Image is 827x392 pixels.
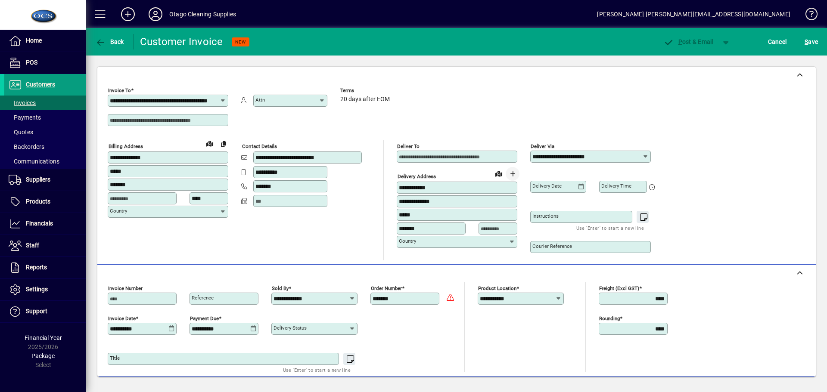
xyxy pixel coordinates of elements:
span: Invoices [9,99,36,106]
a: Products [4,191,86,213]
mat-label: Country [110,208,127,214]
a: Support [4,301,86,322]
mat-label: Freight (excl GST) [599,285,639,291]
span: Products [26,198,50,205]
a: Suppliers [4,169,86,191]
span: Backorders [9,143,44,150]
button: Save [802,34,820,49]
mat-label: Product location [478,285,516,291]
span: Financial Year [25,334,62,341]
div: Customer Invoice [140,35,223,49]
span: Communications [9,158,59,165]
mat-hint: Use 'Enter' to start a new line [283,365,351,375]
mat-hint: Use 'Enter' to start a new line [576,223,644,233]
span: Reports [26,264,47,271]
a: Staff [4,235,86,256]
span: NEW [235,39,246,45]
span: 20 days after EOM [340,96,390,103]
mat-label: Delivery time [601,183,631,189]
mat-label: Title [110,355,120,361]
mat-label: Country [399,238,416,244]
span: P [678,38,682,45]
span: Staff [26,242,39,249]
button: Cancel [766,34,789,49]
mat-label: Courier Reference [532,243,572,249]
a: Knowledge Base [799,2,816,30]
span: Settings [26,286,48,293]
mat-label: Delivery date [532,183,562,189]
mat-label: Rounding [599,315,620,321]
span: Financials [26,220,53,227]
a: Financials [4,213,86,235]
app-page-header-button: Back [86,34,134,49]
span: Customers [26,81,55,88]
a: Payments [4,110,86,125]
span: Terms [340,88,392,93]
mat-label: Delivery status [274,325,307,331]
span: Package [31,352,55,359]
a: Settings [4,279,86,300]
a: Invoices [4,96,86,110]
button: Add [114,6,142,22]
a: Communications [4,154,86,169]
span: S [805,38,808,45]
span: ave [805,35,818,49]
span: Suppliers [26,176,50,183]
span: POS [26,59,37,66]
mat-label: Deliver via [531,143,554,149]
mat-label: Order number [371,285,402,291]
mat-label: Payment due [190,315,219,321]
mat-label: Invoice date [108,315,136,321]
span: Payments [9,114,41,121]
span: Home [26,37,42,44]
mat-label: Deliver To [397,143,420,149]
button: Choose address [506,167,519,181]
span: ost & Email [663,38,713,45]
a: View on map [492,167,506,180]
button: Back [93,34,126,49]
a: Backorders [4,139,86,154]
a: Reports [4,257,86,278]
span: Quotes [9,129,33,136]
a: View on map [203,136,217,150]
a: POS [4,52,86,74]
div: Otago Cleaning Supplies [169,7,236,21]
a: Home [4,30,86,52]
mat-label: Reference [192,295,214,301]
a: Quotes [4,125,86,139]
button: Copy to Delivery address [217,137,230,151]
button: Profile [142,6,169,22]
mat-label: Instructions [532,213,559,219]
span: Back [95,38,124,45]
button: Post & Email [659,34,718,49]
div: [PERSON_NAME] [PERSON_NAME][EMAIL_ADDRESS][DOMAIN_NAME] [597,7,790,21]
mat-label: Invoice number [108,285,143,291]
span: Cancel [768,35,787,49]
mat-label: Attn [255,97,265,103]
span: Support [26,308,47,315]
mat-label: Sold by [272,285,289,291]
mat-label: Invoice To [108,87,131,93]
